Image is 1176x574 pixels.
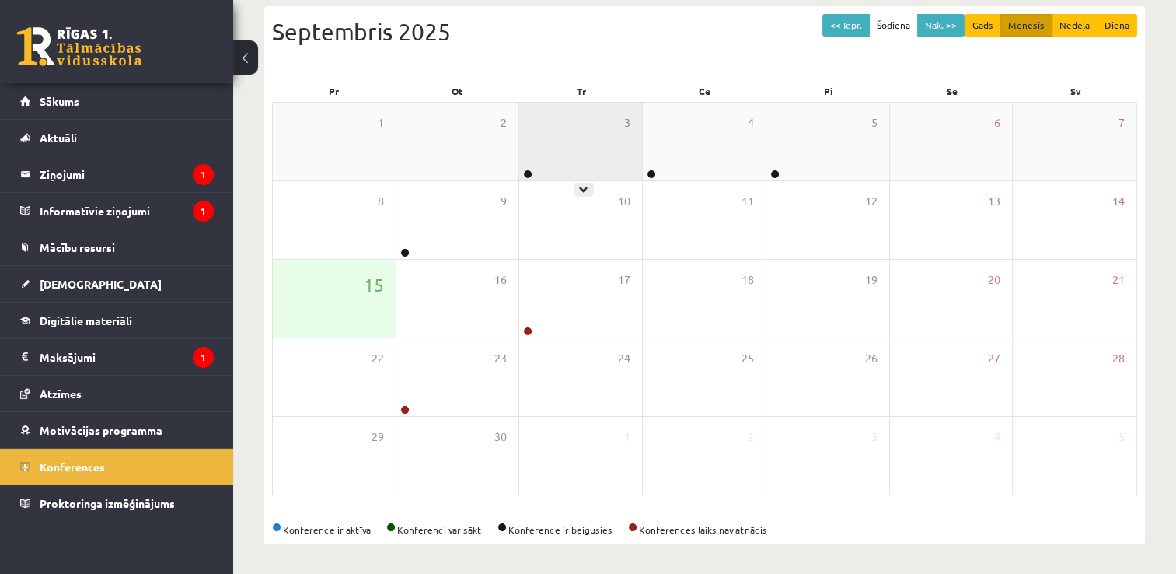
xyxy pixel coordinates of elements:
[193,347,214,368] i: 1
[501,193,507,210] span: 9
[618,350,630,367] span: 24
[865,350,878,367] span: 26
[378,114,384,131] span: 1
[372,350,384,367] span: 22
[917,14,965,37] button: Nāk. >>
[193,201,214,222] i: 1
[396,80,519,102] div: Ot
[748,429,754,446] span: 2
[742,350,754,367] span: 25
[20,229,214,265] a: Mācību resursi
[1097,14,1137,37] button: Diena
[494,350,507,367] span: 23
[1118,114,1125,131] span: 7
[17,27,141,66] a: Rīgas 1. Tālmācības vidusskola
[272,14,1137,49] div: Septembris 2025
[871,114,878,131] span: 5
[1112,350,1125,367] span: 28
[742,271,754,289] span: 18
[965,14,1001,37] button: Gads
[193,164,214,185] i: 1
[766,80,890,102] div: Pi
[20,376,214,411] a: Atzīmes
[1000,14,1052,37] button: Mēnesis
[40,156,214,192] legend: Ziņojumi
[20,339,214,375] a: Maksājumi1
[1118,429,1125,446] span: 5
[40,387,82,401] span: Atzīmes
[40,94,79,108] span: Sākums
[20,83,214,119] a: Sākums
[643,80,766,102] div: Ce
[40,193,214,229] legend: Informatīvie ziņojumi
[20,120,214,156] a: Aktuāli
[40,313,132,327] span: Digitālie materiāli
[624,429,630,446] span: 1
[988,271,1000,289] span: 20
[742,193,754,210] span: 11
[1112,271,1125,289] span: 21
[272,80,396,102] div: Pr
[20,266,214,302] a: [DEMOGRAPHIC_DATA]
[272,523,1137,537] div: Konference ir aktīva Konferenci var sākt Konference ir beigusies Konferences laiks nav atnācis
[618,193,630,210] span: 10
[822,14,870,37] button: << Iepr.
[1052,14,1097,37] button: Nedēļa
[748,114,754,131] span: 4
[40,277,162,291] span: [DEMOGRAPHIC_DATA]
[372,429,384,446] span: 29
[494,429,507,446] span: 30
[20,303,214,338] a: Digitālie materiāli
[994,114,1000,131] span: 6
[40,131,77,145] span: Aktuāli
[1014,80,1137,102] div: Sv
[494,271,507,289] span: 16
[20,449,214,485] a: Konferences
[869,14,918,37] button: Šodiena
[40,496,175,510] span: Proktoringa izmēģinājums
[40,240,115,254] span: Mācību resursi
[890,80,1014,102] div: Se
[988,193,1000,210] span: 13
[865,271,878,289] span: 19
[618,271,630,289] span: 17
[519,80,643,102] div: Tr
[871,429,878,446] span: 3
[40,423,162,437] span: Motivācijas programma
[624,114,630,131] span: 3
[501,114,507,131] span: 2
[40,460,105,474] span: Konferences
[994,429,1000,446] span: 4
[988,350,1000,367] span: 27
[20,412,214,448] a: Motivācijas programma
[20,193,214,229] a: Informatīvie ziņojumi1
[364,271,384,298] span: 15
[20,156,214,192] a: Ziņojumi1
[1112,193,1125,210] span: 14
[40,339,214,375] legend: Maksājumi
[378,193,384,210] span: 8
[20,485,214,521] a: Proktoringa izmēģinājums
[865,193,878,210] span: 12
